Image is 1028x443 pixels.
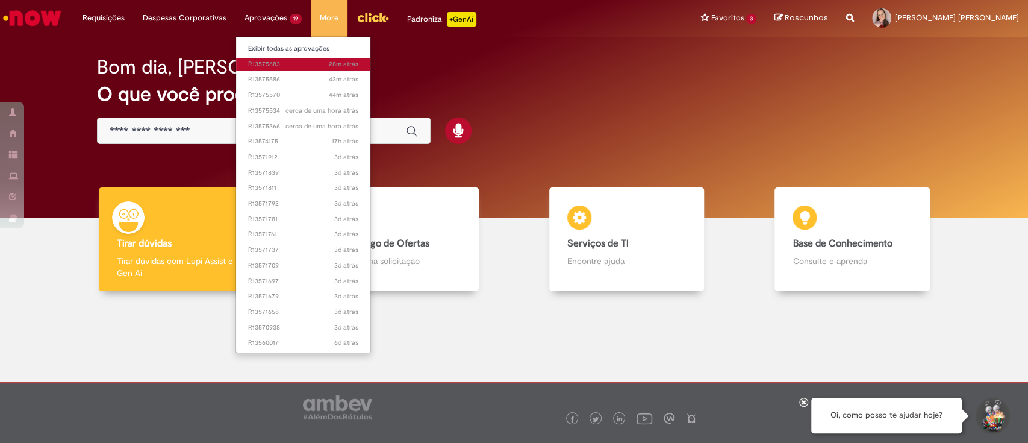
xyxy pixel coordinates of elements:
[514,187,740,292] a: Serviços de TI Encontre ajuda
[334,338,358,347] time: 23/09/2025 15:55:47
[334,168,358,177] span: 3d atrás
[320,12,338,24] span: More
[785,12,828,24] span: Rascunhos
[248,106,358,116] span: R13575534
[63,187,288,292] a: Tirar dúvidas Tirar dúvidas com Lupi Assist e Gen Ai
[248,137,358,146] span: R13574175
[290,14,302,24] span: 19
[248,323,358,333] span: R13570938
[334,245,358,254] time: 26/09/2025 16:46:06
[342,237,429,250] b: Catálogo de Ofertas
[334,323,358,332] time: 26/09/2025 14:49:13
[248,199,358,209] span: R13571792
[236,120,370,133] a: Aberto R13575366 :
[447,12,476,27] p: +GenAi
[334,168,358,177] time: 26/09/2025 16:57:51
[236,197,370,210] a: Aberto R13571792 :
[334,199,358,208] span: 3d atrás
[334,183,358,192] time: 26/09/2025 16:55:21
[285,106,358,115] time: 29/09/2025 10:02:25
[236,275,370,288] a: Aberto R13571697 :
[143,12,226,24] span: Despesas Corporativas
[664,413,674,424] img: logo_footer_workplace.png
[740,187,965,292] a: Base de Conhecimento Consulte e aprenda
[236,135,370,148] a: Aberto R13574175 :
[329,90,358,99] span: 44m atrás
[236,213,370,226] a: Aberto R13571781 :
[83,12,125,24] span: Requisições
[236,151,370,164] a: Aberto R13571912 :
[637,410,652,426] img: logo_footer_youtube.png
[334,292,358,301] time: 26/09/2025 16:38:21
[248,215,358,224] span: R13571781
[334,323,358,332] span: 3d atrás
[288,187,514,292] a: Catálogo de Ofertas Abra uma solicitação
[236,58,370,71] a: Aberto R13575683 :
[248,60,358,69] span: R13575683
[793,255,911,267] p: Consulte e aprenda
[334,183,358,192] span: 3d atrás
[329,60,358,69] time: 29/09/2025 10:25:00
[248,183,358,193] span: R13571811
[248,152,358,162] span: R13571912
[236,228,370,241] a: Aberto R13571761 :
[746,14,756,24] span: 3
[793,237,892,250] b: Base de Conhecimento
[236,89,370,102] a: Aberto R13575570 :
[895,13,1019,23] span: [PERSON_NAME] [PERSON_NAME]
[332,137,358,146] span: 17h atrás
[329,75,358,84] span: 43m atrás
[97,57,328,78] h2: Bom dia, [PERSON_NAME]
[593,416,599,423] img: logo_footer_twitter.png
[811,398,962,433] div: Oi, como posso te ajudar hoje?
[686,413,697,424] img: logo_footer_naosei.png
[236,259,370,272] a: Aberto R13571709 :
[248,245,358,255] span: R13571737
[334,215,358,224] span: 3d atrás
[285,122,358,131] time: 29/09/2025 09:34:25
[236,306,370,319] a: Aberto R13571658 :
[774,13,828,24] a: Rascunhos
[248,261,358,271] span: R13571709
[248,90,358,100] span: R13575570
[334,307,358,316] time: 26/09/2025 16:35:14
[248,230,358,239] span: R13571761
[567,255,686,267] p: Encontre ajuda
[303,395,372,419] img: logo_footer_ambev_rotulo_gray.png
[329,60,358,69] span: 28m atrás
[332,137,358,146] time: 28/09/2025 18:12:31
[357,8,389,27] img: click_logo_yellow_360x200.png
[117,237,172,250] b: Tirar dúvidas
[567,237,629,250] b: Serviços de TI
[248,277,358,286] span: R13571697
[334,277,358,286] time: 26/09/2025 16:41:06
[342,255,461,267] p: Abra uma solicitação
[248,338,358,348] span: R13560017
[329,75,358,84] time: 29/09/2025 10:09:35
[285,106,358,115] span: cerca de uma hora atrás
[245,12,287,24] span: Aprovações
[334,152,358,162] span: 3d atrás
[1,6,63,30] img: ServiceNow
[334,199,358,208] time: 26/09/2025 16:52:40
[236,321,370,335] a: Aberto R13570938 :
[248,307,358,317] span: R13571658
[248,292,358,301] span: R13571679
[248,168,358,178] span: R13571839
[334,277,358,286] span: 3d atrás
[236,166,370,180] a: Aberto R13571839 :
[236,73,370,86] a: Aberto R13575586 :
[236,181,370,195] a: Aberto R13571811 :
[334,292,358,301] span: 3d atrás
[334,338,358,347] span: 6d atrás
[334,215,358,224] time: 26/09/2025 16:50:47
[235,36,371,353] ul: Aprovações
[617,416,623,423] img: logo_footer_linkedin.png
[248,122,358,131] span: R13575366
[329,90,358,99] time: 29/09/2025 10:08:43
[117,255,235,279] p: Tirar dúvidas com Lupi Assist e Gen Ai
[236,336,370,350] a: Aberto R13560017 :
[334,261,358,270] span: 3d atrás
[236,104,370,118] a: Aberto R13575534 :
[285,122,358,131] span: cerca de uma hora atrás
